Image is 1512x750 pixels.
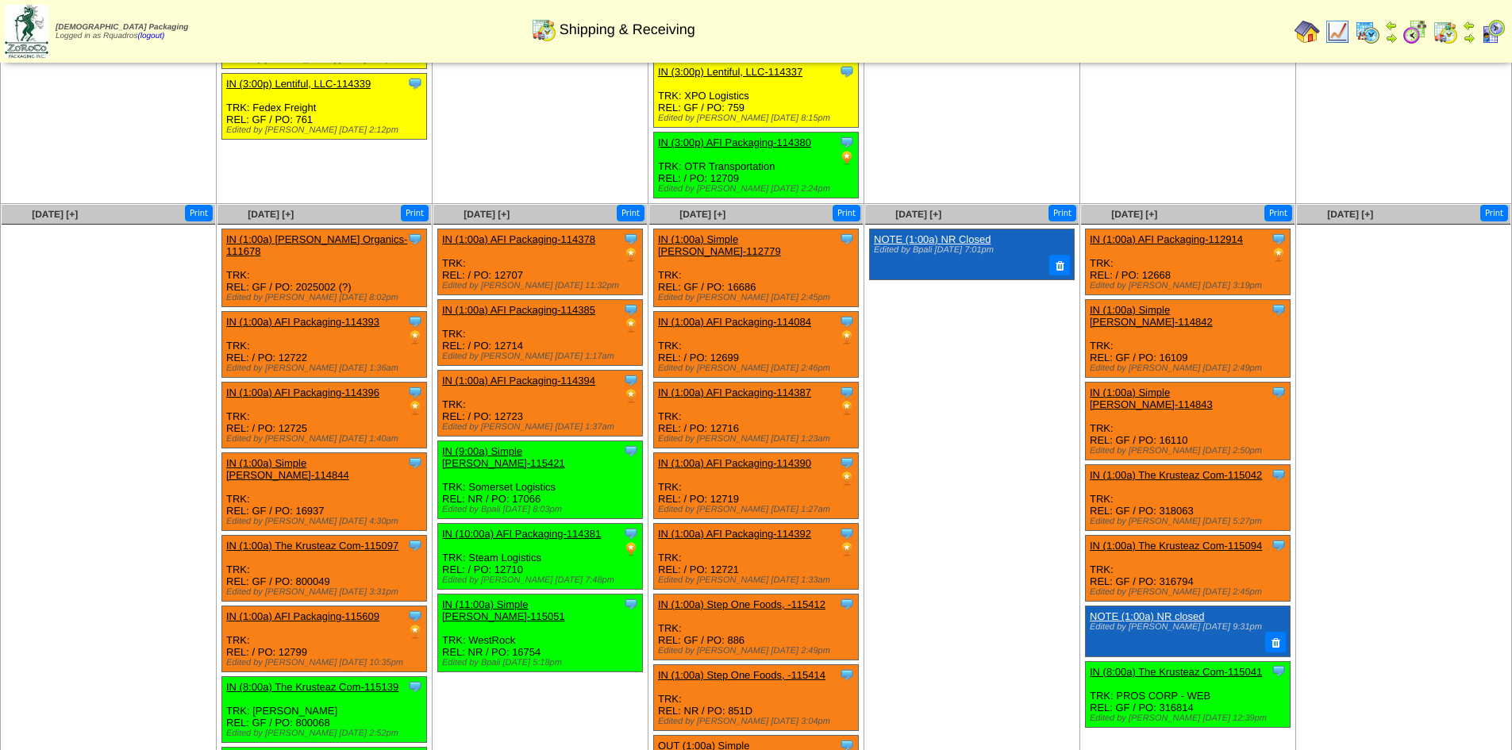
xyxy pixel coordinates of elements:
img: PO [839,541,855,557]
img: Tooltip [623,231,639,247]
div: TRK: REL: / PO: 12719 [654,453,859,519]
a: IN (3:00p) Lentiful, LLC-114339 [226,78,371,90]
div: TRK: REL: / PO: 12725 [222,383,427,448]
a: NOTE (1:00a) NR closed [1090,610,1205,622]
div: TRK: XPO Logistics REL: GF / PO: 759 [654,62,859,128]
div: TRK: REL: / PO: 12722 [222,312,427,378]
div: Edited by Bpali [DATE] 5:18pm [442,658,642,667]
div: Edited by [PERSON_NAME] [DATE] 8:02pm [226,293,426,302]
a: (logout) [137,32,164,40]
div: TRK: REL: GF / PO: 318063 [1086,465,1291,531]
img: calendarcustomer.gif [1480,19,1506,44]
div: Edited by [PERSON_NAME] [DATE] 2:49pm [658,646,858,656]
div: TRK: REL: / PO: 12707 [438,229,643,295]
div: Edited by [PERSON_NAME] [DATE] 4:30pm [226,517,426,526]
img: Tooltip [407,455,423,471]
div: TRK: REL: GF / PO: 16937 [222,453,427,531]
a: IN (1:00a) Simple [PERSON_NAME]-114843 [1090,387,1213,410]
div: Edited by [PERSON_NAME] [DATE] 3:19pm [1090,281,1290,290]
div: Edited by [PERSON_NAME] [DATE] 10:35pm [226,658,426,667]
div: Edited by [PERSON_NAME] [DATE] 1:33am [658,575,858,585]
div: TRK: REL: GF / PO: 886 [654,594,859,660]
div: TRK: REL: GF / PO: 16110 [1086,383,1291,460]
a: [DATE] [+] [1327,209,1373,220]
button: Delete Note [1265,632,1286,652]
div: Edited by [PERSON_NAME] [DATE] 1:27am [658,505,858,514]
img: Tooltip [407,75,423,91]
img: Tooltip [1271,467,1287,483]
a: [DATE] [+] [895,209,941,220]
span: [DEMOGRAPHIC_DATA] Packaging [56,23,188,32]
img: Tooltip [407,231,423,247]
a: NOTE (1:00a) NR Closed [874,233,991,245]
a: IN (1:00a) Simple [PERSON_NAME]-112779 [658,233,781,257]
a: IN (9:00a) Simple [PERSON_NAME]-115421 [442,445,565,469]
a: [DATE] [+] [32,209,78,220]
img: Tooltip [839,455,855,471]
div: Edited by [PERSON_NAME] [DATE] 8:15pm [658,113,858,123]
button: Print [617,205,644,221]
a: IN (1:00a) The Krusteaz Com-115094 [1090,540,1262,552]
div: TRK: REL: / PO: 12699 [654,312,859,378]
img: Tooltip [839,134,855,150]
div: Edited by [PERSON_NAME] [DATE] 2:45pm [658,293,858,302]
a: IN (3:00p) Lentiful, LLC-114337 [658,66,802,78]
div: Edited by [PERSON_NAME] [DATE] 2:24pm [658,184,858,194]
img: PO [839,329,855,345]
img: Tooltip [1271,231,1287,247]
img: Tooltip [839,596,855,612]
a: [DATE] [+] [248,209,294,220]
div: Edited by [PERSON_NAME] [DATE] 9:31pm [1090,622,1282,632]
img: line_graph.gif [1325,19,1350,44]
div: Edited by [PERSON_NAME] [DATE] 2:49pm [1090,363,1290,373]
a: IN (1:00a) AFI Packaging-114392 [658,528,811,540]
div: TRK: OTR Transportation REL: / PO: 12709 [654,133,859,198]
a: IN (8:00a) The Krusteaz Com-115041 [1090,666,1262,678]
a: [DATE] [+] [679,209,725,220]
div: Edited by [PERSON_NAME] [DATE] 2:45pm [1090,587,1290,597]
div: Edited by [PERSON_NAME] [DATE] 1:37am [442,422,642,432]
a: [DATE] [+] [1111,209,1157,220]
a: IN (1:00a) AFI Packaging-114390 [658,457,811,469]
div: TRK: WestRock REL: NR / PO: 16754 [438,594,643,672]
img: Tooltip [623,302,639,317]
button: Print [401,205,429,221]
img: PO [407,400,423,416]
img: PO [407,329,423,345]
a: IN (1:00a) The Krusteaz Com-115042 [1090,469,1262,481]
div: TRK: REL: / PO: 12799 [222,606,427,672]
button: Delete Note [1049,255,1070,275]
a: IN (1:00a) [PERSON_NAME] Organics-111678 [226,233,407,257]
a: [DATE] [+] [464,209,510,220]
div: TRK: REL: GF / PO: 16109 [1086,300,1291,378]
a: IN (11:00a) Simple [PERSON_NAME]-115051 [442,598,565,622]
img: Tooltip [839,525,855,541]
button: Print [1264,205,1292,221]
div: TRK: REL: NR / PO: 851D [654,665,859,731]
a: IN (8:00a) The Krusteaz Com-115139 [226,681,398,693]
a: IN (3:00p) AFI Packaging-114380 [658,137,811,148]
div: TRK: PROS CORP - WEB REL: GF / PO: 316814 [1086,661,1291,727]
div: TRK: REL: GF / PO: 316794 [1086,536,1291,602]
img: calendarinout.gif [1433,19,1458,44]
div: Edited by Bpali [DATE] 8:03pm [442,505,642,514]
img: arrowleft.gif [1385,19,1398,32]
div: TRK: REL: / PO: 12723 [438,371,643,437]
div: TRK: Somerset Logistics REL: NR / PO: 17066 [438,441,643,519]
button: Print [833,205,860,221]
div: Edited by [PERSON_NAME] [DATE] 2:12pm [226,125,426,135]
a: IN (1:00a) AFI Packaging-114393 [226,316,379,328]
div: Edited by [PERSON_NAME] [DATE] 2:46pm [658,363,858,373]
img: Tooltip [839,384,855,400]
img: PO [1271,247,1287,263]
button: Print [185,205,213,221]
img: calendarprod.gif [1355,19,1380,44]
a: IN (1:00a) AFI Packaging-114378 [442,233,595,245]
img: Tooltip [623,443,639,459]
a: IN (10:00a) AFI Packaging-114381 [442,528,601,540]
span: Shipping & Receiving [560,21,695,38]
img: Tooltip [839,313,855,329]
